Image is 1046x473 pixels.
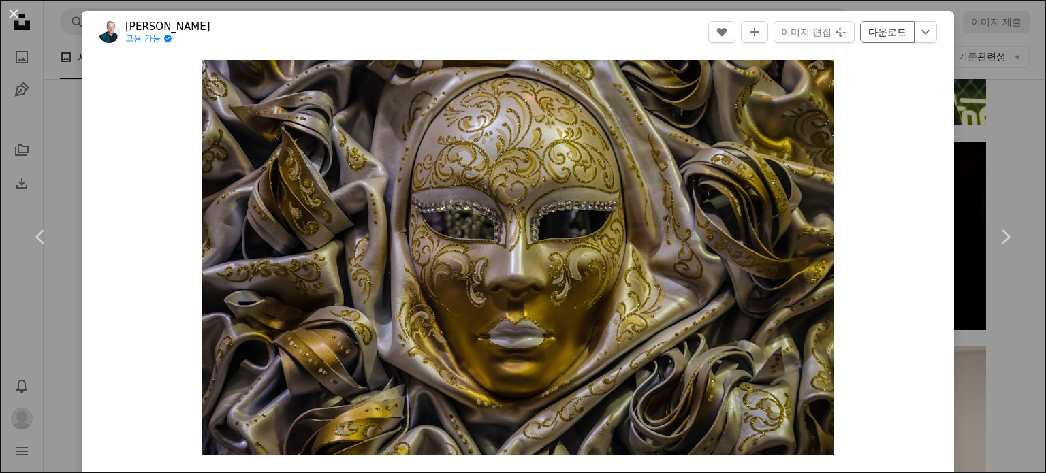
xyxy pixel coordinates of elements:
button: 다운로드 크기 선택 [914,21,937,43]
button: 이미지 편집 [774,21,855,43]
button: 이 이미지 확대 [202,60,834,455]
img: 금색과 흰색 가장 무도회 공 마스크 [202,60,834,455]
a: 다음 [964,172,1046,302]
button: 좋아요 [708,21,735,43]
button: 컬렉션에 추가 [741,21,768,43]
img: Vlad Hilitanu의 프로필로 이동 [98,21,120,43]
a: 다운로드 [860,21,915,43]
a: [PERSON_NAME] [125,20,210,33]
a: 고용 가능 [125,33,210,44]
